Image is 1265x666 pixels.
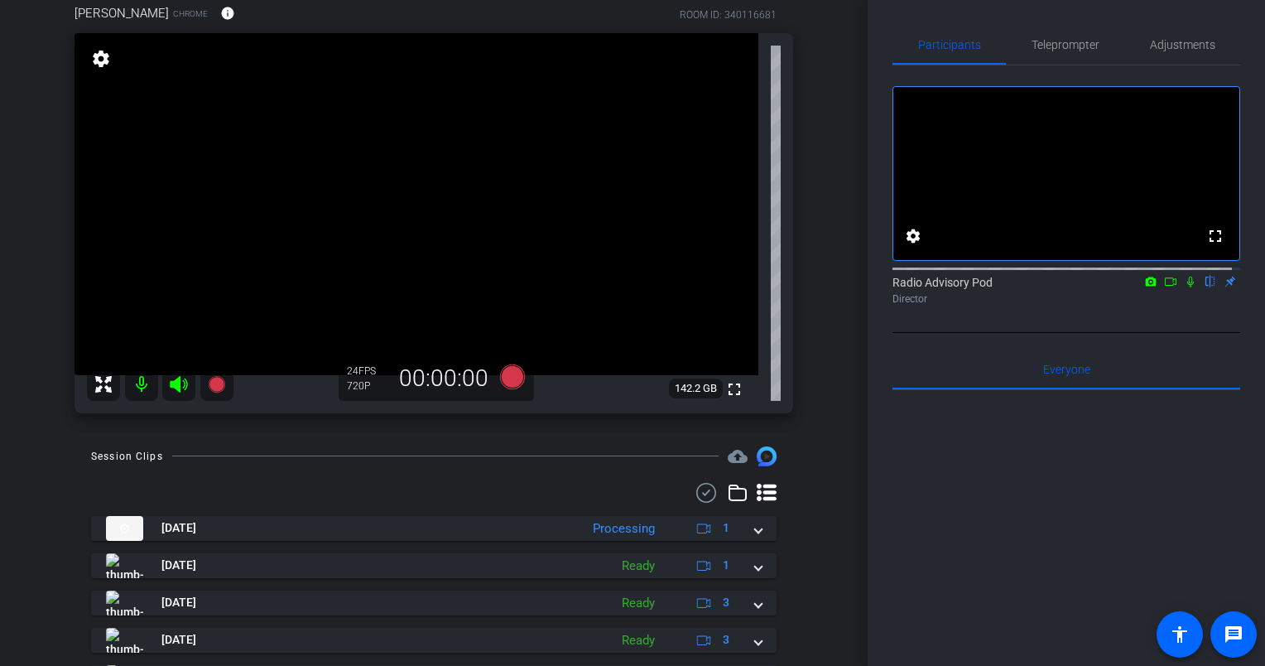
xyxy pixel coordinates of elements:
div: Ready [613,594,663,613]
img: thumb-nail [106,553,143,578]
span: 3 [723,631,729,649]
span: 3 [723,594,729,611]
mat-expansion-panel-header: thumb-nail[DATE]Ready1 [91,553,777,578]
span: 1 [723,519,729,537]
span: Teleprompter [1032,39,1099,51]
span: [DATE] [161,594,196,611]
div: Processing [584,519,663,538]
span: [DATE] [161,519,196,537]
mat-icon: info [220,6,235,21]
img: thumb-nail [106,516,143,541]
div: 00:00:00 [388,364,499,393]
mat-icon: settings [89,49,113,69]
mat-expansion-panel-header: thumb-nail[DATE]Ready3 [91,628,777,653]
mat-icon: flip [1200,273,1220,288]
span: 142.2 GB [669,379,723,398]
div: Radio Advisory Pod [892,274,1240,306]
div: ROOM ID: 340116681 [680,7,777,22]
div: Ready [613,631,663,650]
mat-expansion-panel-header: thumb-nail[DATE]Ready3 [91,591,777,615]
mat-icon: fullscreen [1205,226,1225,246]
span: Chrome [173,7,208,20]
div: 720P [347,379,388,393]
span: FPS [358,365,376,377]
mat-icon: accessibility [1170,625,1190,644]
span: [PERSON_NAME] [75,4,169,22]
mat-expansion-panel-header: thumb-nail[DATE]Processing1 [91,516,777,541]
span: Destinations for your clips [728,446,748,466]
mat-icon: fullscreen [724,379,744,399]
mat-icon: cloud_upload [728,446,748,466]
div: Session Clips [91,448,163,465]
img: thumb-nail [106,628,143,653]
span: [DATE] [161,631,196,649]
mat-icon: settings [903,226,923,246]
span: [DATE] [161,557,196,574]
img: Session clips [757,446,777,466]
div: Director [892,292,1240,306]
span: Everyone [1043,364,1090,375]
span: Adjustments [1150,39,1215,51]
img: thumb-nail [106,591,143,615]
div: Ready [613,557,663,576]
span: Participants [918,39,981,51]
mat-icon: message [1224,625,1243,644]
span: 1 [723,557,729,574]
div: 24 [347,364,388,378]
